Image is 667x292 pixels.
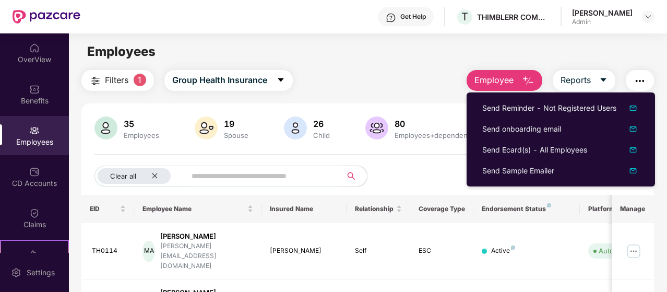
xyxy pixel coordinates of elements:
[81,70,154,91] button: Filters1
[553,70,615,91] button: Reportscaret-down
[482,144,587,156] div: Send Ecard(s) - All Employees
[341,166,367,186] button: search
[142,241,154,262] div: MA
[222,119,251,129] div: 19
[491,246,515,256] div: Active
[347,195,410,223] th: Relationship
[122,119,161,129] div: 35
[270,246,338,256] div: [PERSON_NAME]
[461,10,468,23] span: T
[355,246,402,256] div: Self
[355,205,394,213] span: Relationship
[599,246,640,256] div: Auto Verified
[13,10,80,24] img: New Pazcare Logo
[341,172,362,180] span: search
[477,12,550,22] div: THIMBLERR COMMERCE AND TECHNOLOGY PRIVATE LIMITED
[572,18,633,26] div: Admin
[94,166,189,186] button: Clear allclose
[29,43,40,53] img: svg+xml;base64,PHN2ZyBpZD0iSG9tZSIgeG1sbnM9Imh0dHA6Ly93d3cudzMub3JnLzIwMDAvc3ZnIiB3aWR0aD0iMjAiIG...
[222,131,251,139] div: Spouse
[482,205,571,213] div: Endorsement Status
[11,267,21,278] img: svg+xml;base64,PHN2ZyBpZD0iU2V0dGluZy0yMHgyMCIgeG1sbnM9Imh0dHA6Ly93d3cudzMub3JnLzIwMDAvc3ZnIiB3aW...
[561,74,591,87] span: Reports
[625,243,642,260] img: manageButton
[634,75,646,87] img: svg+xml;base64,PHN2ZyB4bWxucz0iaHR0cDovL3d3dy53My5vcmcvMjAwMC9zdmciIHdpZHRoPSIyNCIgaGVpZ2h0PSIyNC...
[386,13,396,23] img: svg+xml;base64,PHN2ZyBpZD0iSGVscC0zMngzMiIgeG1sbnM9Imh0dHA6Ly93d3cudzMub3JnLzIwMDAvc3ZnIiB3aWR0aD...
[612,195,654,223] th: Manage
[400,13,426,21] div: Get Help
[261,195,347,223] th: Insured Name
[522,75,534,87] img: svg+xml;base64,PHN2ZyB4bWxucz0iaHR0cDovL3d3dy53My5vcmcvMjAwMC9zdmciIHhtbG5zOnhsaW5rPSJodHRwOi8vd3...
[94,116,117,139] img: svg+xml;base64,PHN2ZyB4bWxucz0iaHR0cDovL3d3dy53My5vcmcvMjAwMC9zdmciIHhtbG5zOnhsaW5rPSJodHRwOi8vd3...
[164,70,293,91] button: Group Health Insurancecaret-down
[644,13,652,21] img: svg+xml;base64,PHN2ZyBpZD0iRHJvcGRvd24tMzJ4MzIiIHhtbG5zPSJodHRwOi8vd3d3LnczLm9yZy8yMDAwL3N2ZyIgd2...
[627,102,639,114] img: dropDownIcon
[547,203,551,207] img: svg+xml;base64,PHN2ZyB4bWxucz0iaHR0cDovL3d3dy53My5vcmcvMjAwMC9zdmciIHdpZHRoPSI4IiBoZWlnaHQ9IjgiIH...
[90,205,118,213] span: EID
[482,102,616,114] div: Send Reminder - Not Registered Users
[627,144,639,156] img: dropDownIcon
[89,75,102,87] img: svg+xml;base64,PHN2ZyB4bWxucz0iaHR0cDovL3d3dy53My5vcmcvMjAwMC9zdmciIHdpZHRoPSIyNCIgaGVpZ2h0PSIyNC...
[195,116,218,139] img: svg+xml;base64,PHN2ZyB4bWxucz0iaHR0cDovL3d3dy53My5vcmcvMjAwMC9zdmciIHhtbG5zOnhsaW5rPSJodHRwOi8vd3...
[572,8,633,18] div: [PERSON_NAME]
[92,246,126,256] div: TH0114
[482,165,554,177] div: Send Sample Emailer
[392,119,475,129] div: 80
[151,172,158,179] span: close
[29,208,40,218] img: svg+xml;base64,PHN2ZyBpZD0iQ2xhaW0iIHhtbG5zPSJodHRwOi8vd3d3LnczLm9yZy8yMDAwL3N2ZyIgd2lkdGg9IjIwIi...
[134,74,146,86] span: 1
[627,165,639,177] img: svg+xml;base64,PHN2ZyB4bWxucz0iaHR0cDovL3d3dy53My5vcmcvMjAwMC9zdmciIHhtbG5zOnhsaW5rPSJodHRwOi8vd3...
[419,246,466,256] div: ESC
[588,205,646,213] div: Platform Status
[511,246,515,250] img: svg+xml;base64,PHN2ZyB4bWxucz0iaHR0cDovL3d3dy53My5vcmcvMjAwMC9zdmciIHdpZHRoPSI4IiBoZWlnaHQ9IjgiIH...
[29,84,40,95] img: svg+xml;base64,PHN2ZyBpZD0iQmVuZWZpdHMiIHhtbG5zPSJodHRwOi8vd3d3LnczLm9yZy8yMDAwL3N2ZyIgd2lkdGg9Ij...
[29,249,40,260] img: svg+xml;base64,PHN2ZyB4bWxucz0iaHR0cDovL3d3dy53My5vcmcvMjAwMC9zdmciIHdpZHRoPSIyMSIgaGVpZ2h0PSIyMC...
[599,76,608,85] span: caret-down
[110,172,136,180] span: Clear all
[23,267,58,278] div: Settings
[122,131,161,139] div: Employees
[160,231,253,241] div: [PERSON_NAME]
[134,195,261,223] th: Employee Name
[277,76,285,85] span: caret-down
[392,131,475,139] div: Employees+dependents
[29,125,40,136] img: svg+xml;base64,PHN2ZyBpZD0iRW1wbG95ZWVzIiB4bWxucz0iaHR0cDovL3d3dy53My5vcmcvMjAwMC9zdmciIHdpZHRoPS...
[87,44,156,59] span: Employees
[627,123,639,135] img: dropDownIcon
[467,70,542,91] button: Employee
[365,116,388,139] img: svg+xml;base64,PHN2ZyB4bWxucz0iaHR0cDovL3d3dy53My5vcmcvMjAwMC9zdmciIHhtbG5zOnhsaW5rPSJodHRwOi8vd3...
[482,123,561,135] div: Send onboarding email
[311,119,332,129] div: 26
[311,131,332,139] div: Child
[284,116,307,139] img: svg+xml;base64,PHN2ZyB4bWxucz0iaHR0cDovL3d3dy53My5vcmcvMjAwMC9zdmciIHhtbG5zOnhsaW5rPSJodHRwOi8vd3...
[142,205,245,213] span: Employee Name
[172,74,267,87] span: Group Health Insurance
[410,195,474,223] th: Coverage Type
[29,167,40,177] img: svg+xml;base64,PHN2ZyBpZD0iQ0RfQWNjb3VudHMiIGRhdGEtbmFtZT0iQ0QgQWNjb3VudHMiIHhtbG5zPSJodHRwOi8vd3...
[105,74,128,87] span: Filters
[81,195,135,223] th: EID
[474,74,514,87] span: Employee
[160,241,253,271] div: [PERSON_NAME][EMAIL_ADDRESS][DOMAIN_NAME]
